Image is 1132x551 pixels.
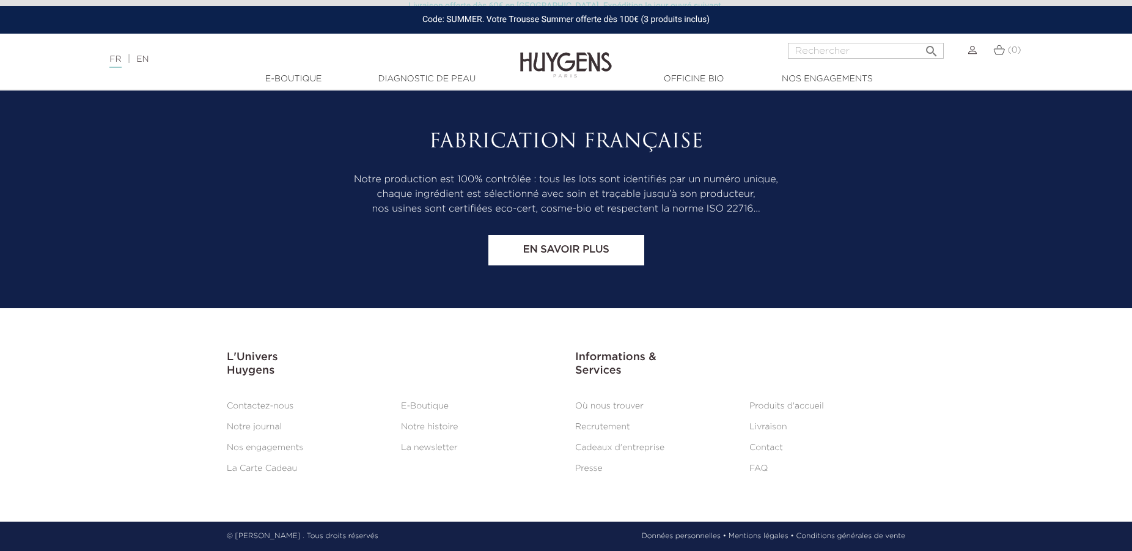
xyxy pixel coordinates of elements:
a: Diagnostic de peau [366,73,488,86]
a: Notre histoire [401,423,458,431]
a: E-Boutique [401,402,449,410]
div: | [103,52,462,67]
p: Notre production est 100% contrôlée : tous les lots sont identifiés par un numéro unique, [227,172,905,187]
a: La newsletter [401,443,458,452]
a: Nos engagements [227,443,303,452]
h3: Informations & Services [575,351,905,377]
button:  [921,39,943,56]
a: FAQ [749,464,768,473]
a: La Carte Cadeau [227,464,297,473]
h2: Fabrication Française [227,131,905,154]
a: E-Boutique [232,73,355,86]
a: Notre journal [227,423,282,431]
span: (0) [1008,46,1021,54]
a: FR [109,55,121,68]
a: En savoir plus [488,235,644,265]
img: Huygens [520,32,612,80]
a: Conditions générales de vente [796,531,905,542]
p: nos usines sont certifiées eco-cert, cosme-bio et respectent la norme ISO 22716… [227,202,905,216]
a: EN [136,55,149,64]
h3: L'Univers Huygens [227,351,557,377]
a: Recrutement [575,423,630,431]
p: © [PERSON_NAME] . Tous droits réservés [227,531,378,542]
a: Nos engagements [766,73,888,86]
a: Livraison [749,423,787,431]
a: Officine Bio [633,73,755,86]
p: chaque ingrédient est sélectionné avec soin et traçable jusqu’à son producteur, [227,187,905,202]
a: Contact [749,443,783,452]
a: Où nous trouver [575,402,644,410]
a: Produits d'accueil [749,402,824,410]
a: Données personnelles • [641,531,726,542]
a: Mentions légales • [729,531,794,542]
i:  [924,40,939,55]
a: Presse [575,464,603,473]
a: Cadeaux d'entreprise [575,443,664,452]
input: Rechercher [788,43,944,59]
a: Contactez-nous [227,402,293,410]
